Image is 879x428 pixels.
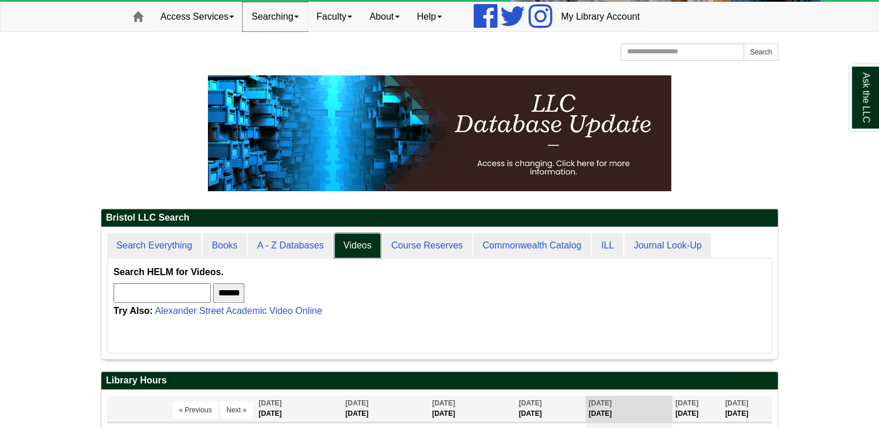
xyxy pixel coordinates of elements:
[220,401,253,419] button: Next »
[113,264,224,280] label: Search HELM for Videos.
[334,233,381,259] a: Videos
[429,396,516,422] th: [DATE]
[588,399,611,407] span: [DATE]
[208,75,671,191] img: HTML tutorial
[585,396,672,422] th: [DATE]
[672,396,722,422] th: [DATE]
[113,306,153,316] strong: Try Also:
[243,2,307,31] a: Searching
[361,2,408,31] a: About
[675,399,698,407] span: [DATE]
[152,2,243,31] a: Access Services
[256,396,343,422] th: [DATE]
[248,233,333,259] a: A - Z Databases
[516,396,586,422] th: [DATE]
[259,399,282,407] span: [DATE]
[722,396,772,422] th: [DATE]
[107,233,202,259] a: Search Everything
[345,399,368,407] span: [DATE]
[592,233,623,259] a: ILL
[725,399,748,407] span: [DATE]
[101,209,778,227] h2: Bristol LLC Search
[307,2,361,31] a: Faculty
[155,306,322,316] a: Alexander Street Academic Video Online
[342,396,429,422] th: [DATE]
[408,2,451,31] a: Help
[432,399,455,407] span: [DATE]
[203,233,247,259] a: Books
[173,401,218,419] button: « Previous
[101,372,778,390] h2: Library Hours
[473,233,591,259] a: Commonwealth Catalog
[382,233,473,259] a: Course Reserves
[552,2,649,31] a: My Library Account
[744,43,778,61] button: Search
[519,399,542,407] span: [DATE]
[624,233,710,259] a: Journal Look-Up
